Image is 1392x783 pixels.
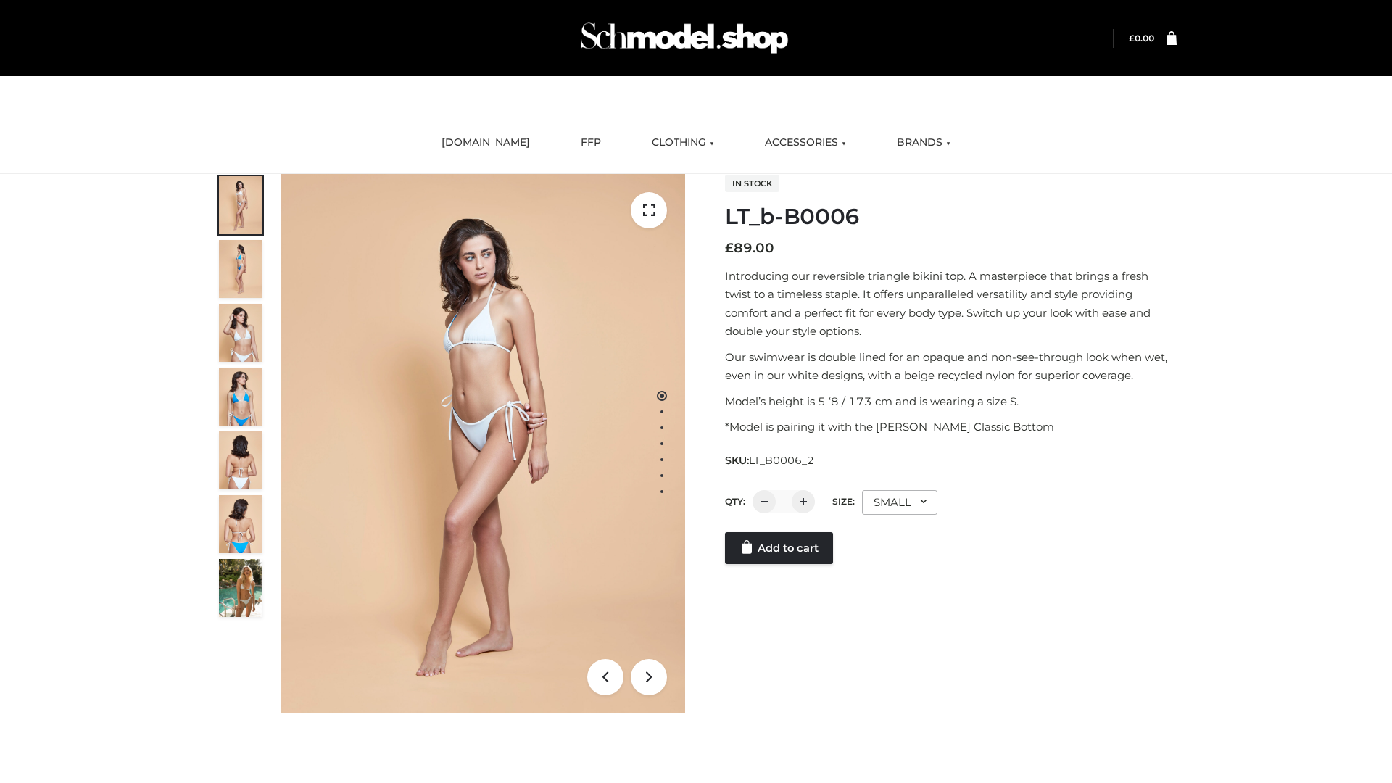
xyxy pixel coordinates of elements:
[576,9,793,67] img: Schmodel Admin 964
[431,127,541,159] a: [DOMAIN_NAME]
[725,240,734,256] span: £
[219,304,262,362] img: ArielClassicBikiniTop_CloudNine_AzureSky_OW114ECO_3-scaled.jpg
[725,452,816,469] span: SKU:
[219,368,262,426] img: ArielClassicBikiniTop_CloudNine_AzureSky_OW114ECO_4-scaled.jpg
[219,240,262,298] img: ArielClassicBikiniTop_CloudNine_AzureSky_OW114ECO_2-scaled.jpg
[1129,33,1135,43] span: £
[219,176,262,234] img: ArielClassicBikiniTop_CloudNine_AzureSky_OW114ECO_1-scaled.jpg
[725,532,833,564] a: Add to cart
[725,496,745,507] label: QTY:
[754,127,857,159] a: ACCESSORIES
[725,175,779,192] span: In stock
[725,204,1177,230] h1: LT_b-B0006
[749,454,814,467] span: LT_B0006_2
[281,174,685,713] img: LT_b-B0006
[832,496,855,507] label: Size:
[725,392,1177,411] p: Model’s height is 5 ‘8 / 173 cm and is wearing a size S.
[725,240,774,256] bdi: 89.00
[725,267,1177,341] p: Introducing our reversible triangle bikini top. A masterpiece that brings a fresh twist to a time...
[862,490,937,515] div: SMALL
[641,127,725,159] a: CLOTHING
[219,495,262,553] img: ArielClassicBikiniTop_CloudNine_AzureSky_OW114ECO_8-scaled.jpg
[725,418,1177,436] p: *Model is pairing it with the [PERSON_NAME] Classic Bottom
[725,348,1177,385] p: Our swimwear is double lined for an opaque and non-see-through look when wet, even in our white d...
[570,127,612,159] a: FFP
[219,559,262,617] img: Arieltop_CloudNine_AzureSky2.jpg
[886,127,961,159] a: BRANDS
[219,431,262,489] img: ArielClassicBikiniTop_CloudNine_AzureSky_OW114ECO_7-scaled.jpg
[1129,33,1154,43] a: £0.00
[1129,33,1154,43] bdi: 0.00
